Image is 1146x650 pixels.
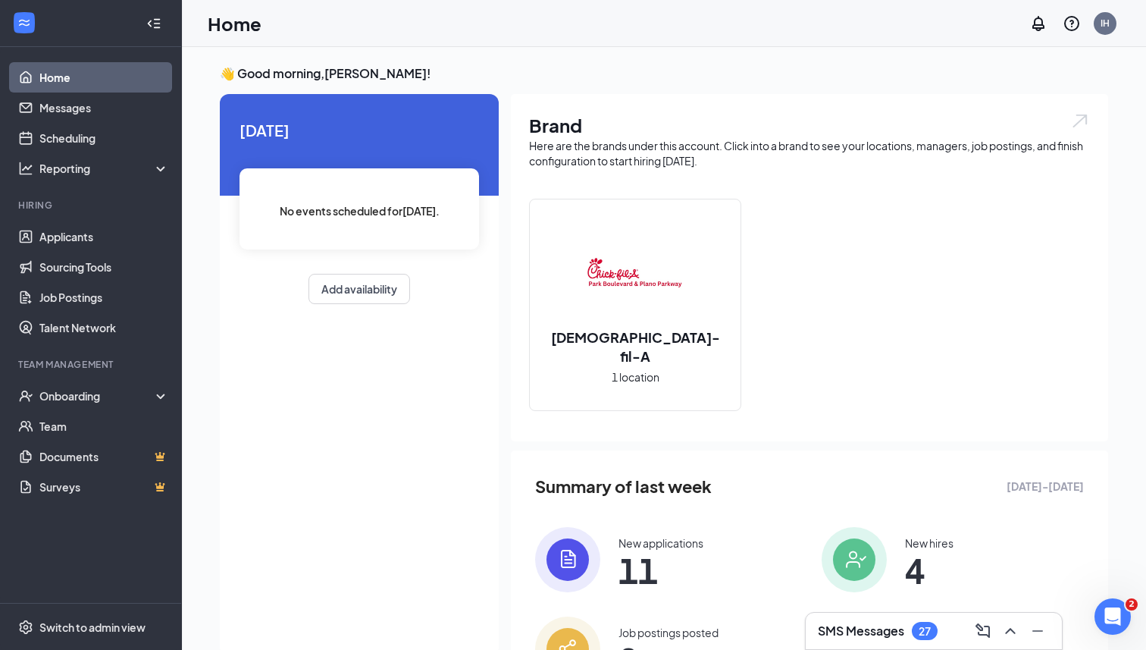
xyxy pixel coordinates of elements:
[280,203,440,219] span: No events scheduled for [DATE] .
[612,369,659,385] span: 1 location
[1126,598,1138,611] span: 2
[618,535,703,551] div: New applications
[529,138,1090,168] div: Here are the brands under this account. Click into a brand to see your locations, managers, job p...
[1029,14,1047,33] svg: Notifications
[822,527,887,592] img: icon
[530,328,741,366] h2: [DEMOGRAPHIC_DATA]-fil-A
[618,557,703,584] span: 11
[998,619,1022,643] button: ChevronUp
[220,65,1108,82] h3: 👋 Good morning, [PERSON_NAME] !
[18,620,33,635] svg: Settings
[39,441,169,472] a: DocumentsCrown
[18,161,33,176] svg: Analysis
[587,225,684,322] img: Chick-fil-A
[39,472,169,502] a: SurveysCrown
[1007,478,1084,495] span: [DATE] - [DATE]
[39,123,169,153] a: Scheduling
[17,15,32,30] svg: WorkstreamLogo
[18,199,166,212] div: Hiring
[535,527,600,592] img: icon
[208,11,261,36] h1: Home
[974,622,992,640] svg: ComposeMessage
[905,535,953,551] div: New hires
[39,93,169,123] a: Messages
[18,388,33,404] svg: UserCheck
[39,388,156,404] div: Onboarding
[535,473,712,500] span: Summary of last week
[1101,17,1110,30] div: IH
[1029,622,1047,640] svg: Minimize
[39,282,169,312] a: Job Postings
[1001,622,1019,640] svg: ChevronUp
[146,16,161,31] svg: Collapse
[1025,619,1050,643] button: Minimize
[39,411,169,441] a: Team
[1070,112,1090,130] img: open.6027fd2a22e1237b5b06.svg
[39,252,169,282] a: Sourcing Tools
[39,221,169,252] a: Applicants
[1094,598,1131,635] iframe: Intercom live chat
[919,625,931,638] div: 27
[39,161,170,176] div: Reporting
[18,358,166,371] div: Team Management
[308,274,410,304] button: Add availability
[39,620,146,635] div: Switch to admin view
[529,112,1090,138] h1: Brand
[39,62,169,93] a: Home
[971,619,995,643] button: ComposeMessage
[1063,14,1081,33] svg: QuestionInfo
[818,623,904,639] h3: SMS Messages
[39,312,169,343] a: Talent Network
[905,557,953,584] span: 4
[240,118,479,142] span: [DATE]
[618,625,719,640] div: Job postings posted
